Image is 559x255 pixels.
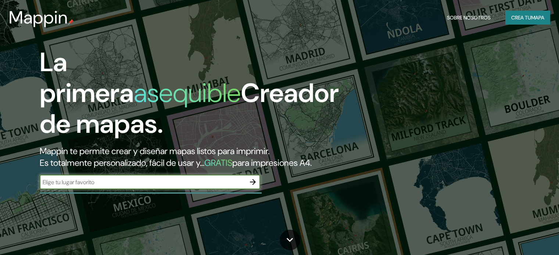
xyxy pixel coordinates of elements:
button: Crea tumapa [505,11,550,25]
img: pin de mapeo [68,19,74,25]
font: asequible [134,76,241,110]
button: Sobre nosotros [444,11,494,25]
font: GRATIS [204,157,232,168]
font: Creador de mapas. [40,76,339,141]
font: Mappin te permite crear y diseñar mapas listos para imprimir. [40,145,269,157]
font: Es totalmente personalizado, fácil de usar y... [40,157,204,168]
font: La primera [40,45,134,110]
font: Mappin [9,6,68,29]
input: Elige tu lugar favorito [40,178,246,186]
font: para impresiones A4. [232,157,312,168]
font: mapa [531,14,544,21]
iframe: Help widget launcher [494,226,551,247]
font: Crea tu [511,14,531,21]
font: Sobre nosotros [447,14,491,21]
